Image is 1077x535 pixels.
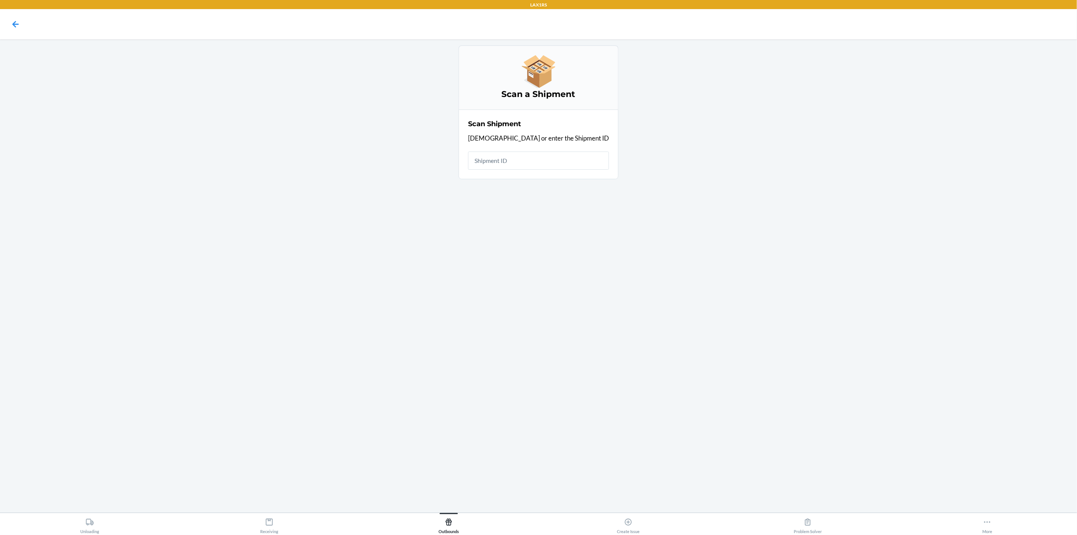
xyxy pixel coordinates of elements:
[359,513,538,534] button: Outbounds
[530,2,547,8] p: LAX1RS
[468,133,609,143] p: [DEMOGRAPHIC_DATA] or enter the Shipment ID
[179,513,359,534] button: Receiving
[982,515,992,534] div: More
[80,515,99,534] div: Unloading
[538,513,718,534] button: Create Issue
[468,88,609,100] h3: Scan a Shipment
[468,152,609,170] input: Shipment ID
[794,515,822,534] div: Problem Solver
[617,515,640,534] div: Create Issue
[260,515,278,534] div: Receiving
[897,513,1077,534] button: More
[439,515,459,534] div: Outbounds
[718,513,897,534] button: Problem Solver
[468,119,521,129] h2: Scan Shipment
